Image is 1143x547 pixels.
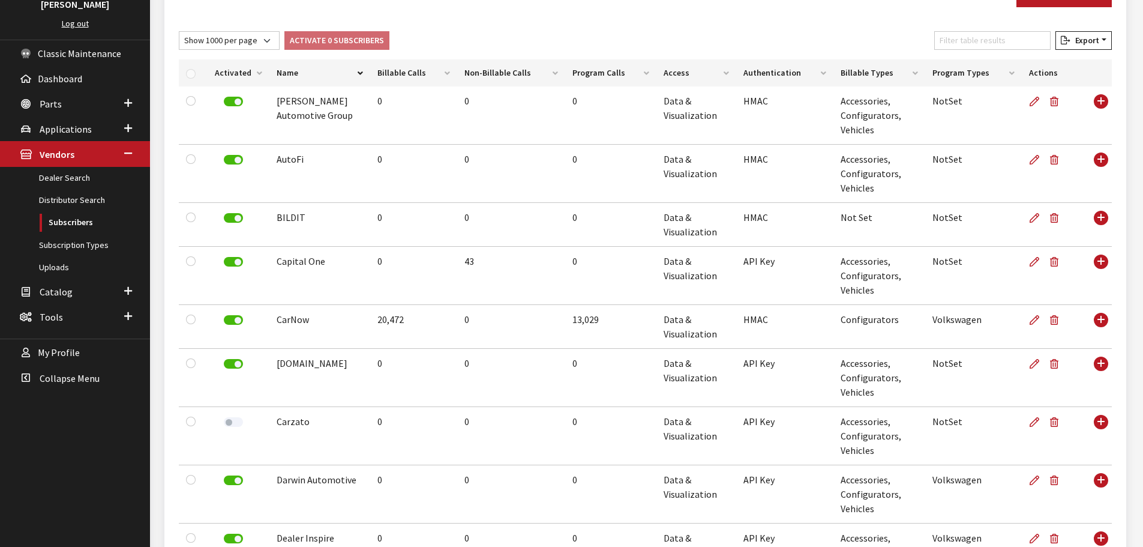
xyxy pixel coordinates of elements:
td: 0 [457,86,565,145]
th: Authentication: activate to sort column ascending [736,59,833,86]
td: NotSet [925,145,1022,203]
td: Data & Visualization [656,86,736,145]
span: Classic Maintenance [38,47,121,59]
label: Deactivate Subscriber [224,257,243,267]
span: Parts [40,98,62,110]
td: Use Enter key to show more/less [1085,349,1112,407]
td: Configurators [833,305,925,349]
span: Collapse Menu [40,372,100,384]
td: API Key [736,247,833,305]
label: Deactivate Subscriber [224,534,243,543]
button: Delete Subscriber [1045,465,1069,495]
td: 20,472 [370,305,457,349]
td: Use Enter key to show more/less [1085,247,1112,305]
td: Use Enter key to show more/less [1085,305,1112,349]
td: Data & Visualization [656,145,736,203]
td: Darwin Automotive [269,465,370,524]
td: 0 [457,305,565,349]
td: 43 [457,247,565,305]
th: Billable Calls: activate to sort column ascending [370,59,457,86]
th: Activated: activate to sort column ascending [208,59,269,86]
td: NotSet [925,407,1022,465]
td: API Key [736,465,833,524]
td: 0 [370,145,457,203]
td: Use Enter key to show more/less [1085,203,1112,247]
a: Log out [62,18,89,29]
td: [DOMAIN_NAME] [269,349,370,407]
td: 0 [565,145,657,203]
td: 0 [370,247,457,305]
td: 0 [457,407,565,465]
th: Non-Billable Calls: activate to sort column ascending [457,59,565,86]
td: NotSet [925,203,1022,247]
button: Export [1055,31,1112,50]
td: CarNow [269,305,370,349]
td: 0 [565,203,657,247]
th: Access: activate to sort column ascending [656,59,736,86]
a: Edit Subscriber [1029,465,1045,495]
td: Data & Visualization [656,407,736,465]
td: Capital One [269,247,370,305]
td: 0 [370,407,457,465]
th: Name: activate to sort column descending [269,59,370,86]
label: Deactivate Subscriber [224,359,243,369]
td: AutoFi [269,145,370,203]
td: Use Enter key to show more/less [1085,86,1112,145]
td: 0 [370,86,457,145]
td: Data & Visualization [656,465,736,524]
td: Use Enter key to show more/less [1085,407,1112,465]
td: HMAC [736,305,833,349]
td: 13,029 [565,305,657,349]
td: HMAC [736,145,833,203]
td: 0 [370,349,457,407]
label: Activate Subscriber [224,417,243,427]
button: Delete Subscriber [1045,305,1069,335]
td: 0 [565,465,657,524]
td: API Key [736,407,833,465]
a: Edit Subscriber [1029,407,1045,437]
td: Accessories, Configurators, Vehicles [833,86,925,145]
label: Deactivate Subscriber [224,476,243,485]
a: Edit Subscriber [1029,247,1045,277]
td: HMAC [736,86,833,145]
td: 0 [565,247,657,305]
td: [PERSON_NAME] Automotive Group [269,86,370,145]
span: Export [1070,35,1099,46]
label: Deactivate Subscriber [224,97,243,106]
td: Data & Visualization [656,247,736,305]
span: Tools [40,311,63,323]
td: 0 [565,407,657,465]
td: NotSet [925,86,1022,145]
button: Delete Subscriber [1045,145,1069,175]
td: Accessories, Configurators, Vehicles [833,407,925,465]
td: 0 [457,203,565,247]
td: Use Enter key to show more/less [1085,145,1112,203]
td: 0 [457,349,565,407]
a: Edit Subscriber [1029,349,1045,379]
button: Delete Subscriber [1045,203,1069,233]
td: Volkswagen [925,305,1022,349]
td: API Key [736,349,833,407]
td: Volkswagen [925,465,1022,524]
a: Edit Subscriber [1029,86,1045,116]
a: Edit Subscriber [1029,203,1045,233]
span: Applications [40,123,92,135]
button: Delete Subscriber [1045,86,1069,116]
a: Edit Subscriber [1029,305,1045,335]
td: 0 [457,465,565,524]
th: Program Types: activate to sort column ascending [925,59,1022,86]
td: NotSet [925,349,1022,407]
span: Vendors [40,149,74,161]
td: NotSet [925,247,1022,305]
button: Delete Subscriber [1045,407,1069,437]
td: 0 [565,349,657,407]
td: Not Set [833,203,925,247]
input: Filter table results [934,31,1051,50]
td: Carzato [269,407,370,465]
td: 0 [370,203,457,247]
td: Accessories, Configurators, Vehicles [833,465,925,524]
td: Data & Visualization [656,305,736,349]
a: Edit Subscriber [1029,145,1045,175]
td: Use Enter key to show more/less [1085,465,1112,524]
td: Data & Visualization [656,349,736,407]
